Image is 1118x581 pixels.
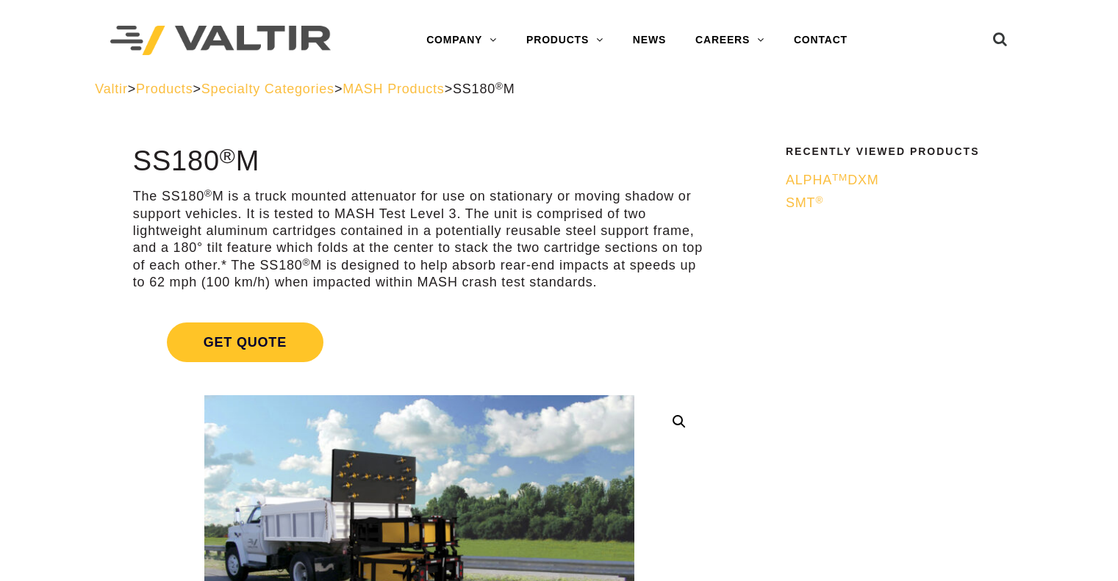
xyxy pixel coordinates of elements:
[133,146,706,177] h1: SS180 M
[453,82,515,96] span: SS180 M
[204,188,212,199] sup: ®
[133,188,706,291] p: The SS180 M is a truck mounted attenuator for use on stationary or moving shadow or support vehic...
[110,26,331,56] img: Valtir
[815,195,823,206] sup: ®
[779,26,862,55] a: CONTACT
[495,81,504,92] sup: ®
[786,146,1014,157] h2: Recently Viewed Products
[786,173,879,187] span: ALPHA DXM
[786,195,823,210] span: SMT
[786,195,1014,212] a: SMT®
[618,26,681,55] a: NEWS
[681,26,779,55] a: CAREERS
[412,26,512,55] a: COMPANY
[832,172,848,183] sup: TM
[136,82,193,96] a: Products
[786,172,1014,189] a: ALPHATMDXM
[303,257,311,268] sup: ®
[343,82,444,96] a: MASH Products
[95,82,127,96] a: Valtir
[220,144,236,167] sup: ®
[201,82,334,96] a: Specialty Categories
[95,81,1023,98] div: > > > >
[512,26,618,55] a: PRODUCTS
[167,322,323,362] span: Get Quote
[133,305,706,380] a: Get Quote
